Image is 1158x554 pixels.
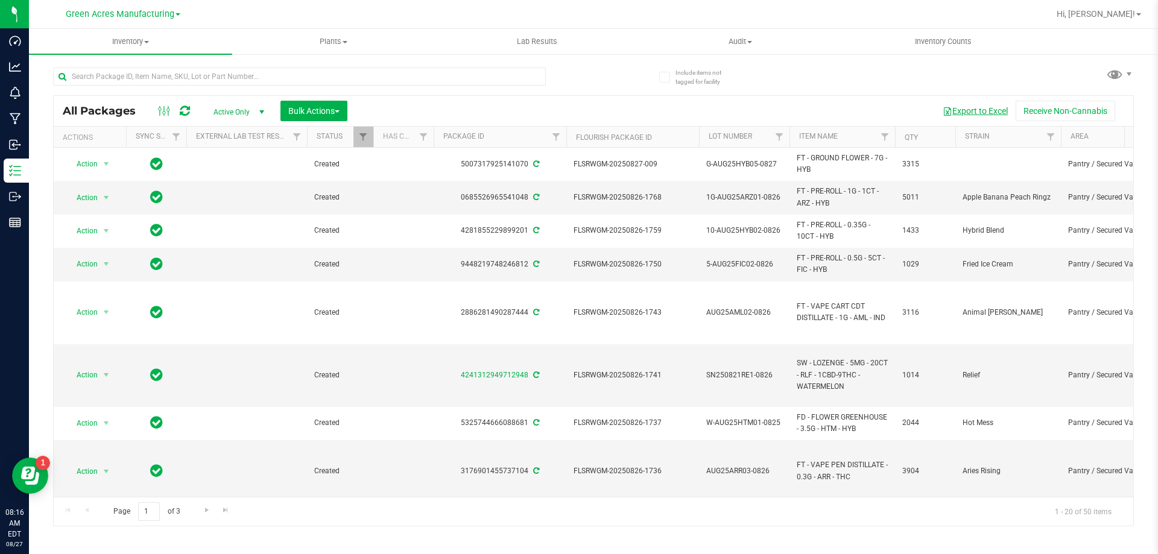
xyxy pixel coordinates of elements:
span: select [99,156,114,172]
span: Action [66,222,98,239]
span: Hi, [PERSON_NAME]! [1057,9,1135,19]
span: FLSRWGM-20250826-1759 [574,225,692,236]
span: Pantry / Secured Vault [1068,417,1144,429]
span: Created [314,417,366,429]
span: Sync from Compliance System [531,193,539,201]
input: 1 [138,502,160,521]
inline-svg: Reports [9,216,21,228]
a: Filter [1041,127,1061,147]
a: Qty [905,133,918,142]
span: FT - PRE-ROLL - 0.35G - 10CT - HYB [797,219,888,242]
inline-svg: Monitoring [9,87,21,99]
span: Apple Banana Peach Ringz [963,192,1054,203]
inline-svg: Dashboard [9,35,21,47]
span: FLSRWGM-20250826-1737 [574,417,692,429]
span: select [99,415,114,432]
span: Created [314,370,366,381]
span: 1014 [902,370,948,381]
span: FLSRWGM-20250826-1736 [574,465,692,477]
span: FT - PRE-ROLL - 1G - 1CT - ARZ - HYB [797,186,888,209]
span: Plants [233,36,435,47]
span: Created [314,307,366,318]
th: Has COA [373,127,434,148]
span: FT - GROUND FLOWER - 7G - HYB [797,153,888,175]
a: Filter [546,127,566,147]
a: Filter [414,127,434,147]
span: In Sync [150,414,163,431]
span: Fried Ice Cream [963,259,1054,270]
inline-svg: Inventory [9,165,21,177]
span: In Sync [150,256,163,272]
span: Created [314,192,366,203]
a: Lab Results [435,29,639,54]
iframe: Resource center unread badge [36,456,50,470]
a: Audit [639,29,842,54]
div: 5007317925141070 [432,159,568,170]
a: Area [1071,132,1089,140]
span: FT - VAPE CART CDT DISTILLATE - 1G - AML - IND [797,301,888,324]
span: Animal [PERSON_NAME] [963,307,1054,318]
span: Lab Results [501,36,574,47]
span: 3315 [902,159,948,170]
span: SW - LOZENGE - 5MG - 20CT - RLF - 1CBD-9THC - WATERMELON [797,357,888,392]
span: Inventory Counts [899,36,988,47]
span: select [99,367,114,383]
a: External Lab Test Result [196,132,291,140]
span: 2044 [902,417,948,429]
span: Created [314,465,366,477]
inline-svg: Inbound [9,139,21,151]
span: Created [314,225,366,236]
span: Created [314,259,366,270]
input: Search Package ID, Item Name, SKU, Lot or Part Number... [53,68,546,86]
a: Go to the next page [198,502,215,518]
span: FLSRWGM-20250827-009 [574,159,692,170]
a: Inventory [29,29,232,54]
a: Filter [287,127,307,147]
span: select [99,189,114,206]
span: Action [66,189,98,206]
a: Package ID [443,132,484,140]
span: Pantry / Secured Vault [1068,225,1144,236]
inline-svg: Outbound [9,190,21,203]
span: 3116 [902,307,948,318]
a: 4241312949712948 [461,371,528,379]
span: AUG25ARR03-0826 [706,465,782,477]
a: Inventory Counts [842,29,1045,54]
span: W-AUG25HTM01-0825 [706,417,782,429]
a: Filter [875,127,895,147]
div: 4281855229899201 [432,225,568,236]
span: FLSRWGM-20250826-1743 [574,307,692,318]
span: Sync from Compliance System [531,467,539,475]
a: Flourish Package ID [576,133,652,142]
a: Status [317,132,343,140]
span: Action [66,463,98,480]
span: 10-AUG25HYB02-0826 [706,225,782,236]
span: Bulk Actions [288,106,340,116]
span: Page of 3 [103,502,190,521]
span: In Sync [150,462,163,479]
span: Relief [963,370,1054,381]
a: Filter [770,127,789,147]
span: Pantry / Secured Vault [1068,159,1144,170]
span: select [99,256,114,272]
span: Sync from Compliance System [531,260,539,268]
span: Aries Rising [963,465,1054,477]
span: Hot Mess [963,417,1054,429]
p: 08/27 [5,540,24,549]
span: Pantry / Secured Vault [1068,307,1144,318]
a: Go to the last page [217,502,235,518]
p: 08:16 AM EDT [5,507,24,540]
span: 1G-AUG25ARZ01-0826 [706,192,782,203]
span: Sync from Compliance System [531,226,539,235]
span: Green Acres Manufacturing [66,9,174,19]
a: Plants [232,29,435,54]
span: FLSRWGM-20250826-1750 [574,259,692,270]
span: select [99,222,114,239]
span: Action [66,304,98,321]
div: 0685526965541048 [432,192,568,203]
span: 1 - 20 of 50 items [1045,502,1121,520]
button: Bulk Actions [280,101,347,121]
inline-svg: Analytics [9,61,21,73]
span: FD - FLOWER GREENHOUSE - 3.5G - HTM - HYB [797,412,888,435]
span: Action [66,415,98,432]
